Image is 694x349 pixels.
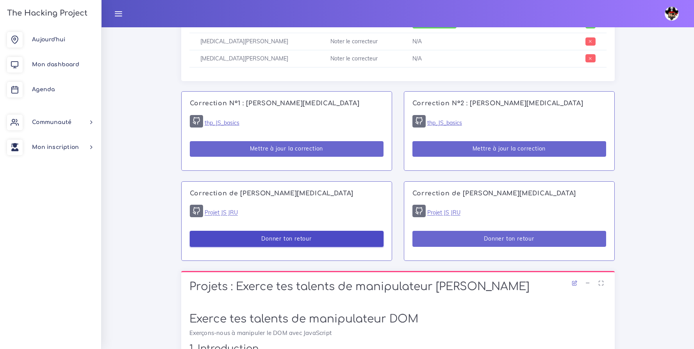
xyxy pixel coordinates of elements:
[401,33,536,50] td: N/A
[189,280,607,294] h1: Projets : Exerce tes talents de manipulateur [PERSON_NAME]
[401,50,536,67] td: N/A
[190,231,384,247] button: Donner ton retour
[189,33,319,50] td: [MEDICAL_DATA][PERSON_NAME]
[319,33,401,50] td: Noter le correcteur
[190,190,384,197] h4: Correction de [PERSON_NAME][MEDICAL_DATA]
[5,9,87,18] h3: The Hacking Project
[205,119,239,126] a: thp_JS_basics
[665,7,679,21] img: avatar
[319,50,401,67] td: Noter le correcteur
[32,87,55,92] span: Agenda
[190,141,384,157] button: Mettre à jour la correction
[32,62,79,67] span: Mon dashboard
[189,313,607,326] h1: Exerce tes talents de manipulateur DOM
[427,119,462,126] a: thp_JS_basics
[412,231,606,247] button: Donner ton retour
[412,141,606,157] button: Mettre à jour la correction
[190,100,384,107] h4: Correction N°1 : [PERSON_NAME][MEDICAL_DATA]
[32,37,65,43] span: Aujourd'hui
[205,209,238,216] a: Projet JS JRU
[412,100,606,107] h4: Correction N°2 : [PERSON_NAME][MEDICAL_DATA]
[32,119,71,125] span: Communauté
[189,328,607,338] p: Exerçons-nous à manipuler le DOM avec JavaScript
[189,50,319,67] td: [MEDICAL_DATA][PERSON_NAME]
[32,144,79,150] span: Mon inscription
[427,209,460,216] a: Projet JS JRU
[412,190,606,197] h4: Correction de [PERSON_NAME][MEDICAL_DATA]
